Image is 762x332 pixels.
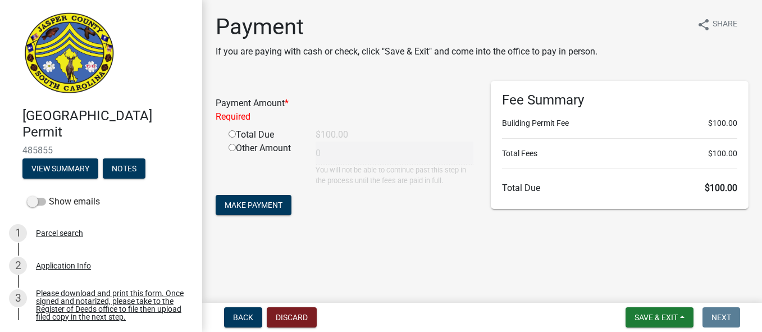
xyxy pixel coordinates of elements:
[705,183,737,193] span: $100.00
[9,224,27,242] div: 1
[216,13,597,40] h1: Payment
[27,195,100,208] label: Show emails
[36,289,184,321] div: Please download and print this form. Once signed and notarized, please take to the Register of De...
[233,313,253,322] span: Back
[626,307,693,328] button: Save & Exit
[688,13,746,35] button: shareShare
[220,142,307,186] div: Other Amount
[9,289,27,307] div: 3
[713,18,737,31] span: Share
[224,307,262,328] button: Back
[225,201,282,210] span: Make Payment
[697,18,710,31] i: share
[220,128,307,142] div: Total Due
[36,229,83,237] div: Parcel search
[22,145,180,156] span: 485855
[502,183,738,193] h6: Total Due
[708,148,737,160] span: $100.00
[502,117,738,129] li: Building Permit Fee
[9,257,27,275] div: 2
[103,165,145,174] wm-modal-confirm: Notes
[22,165,98,174] wm-modal-confirm: Summary
[216,195,291,215] button: Make Payment
[103,158,145,179] button: Notes
[36,262,91,270] div: Application Info
[216,45,597,58] p: If you are paying with cash or check, click "Save & Exit" and come into the office to pay in person.
[22,108,193,140] h4: [GEOGRAPHIC_DATA] Permit
[267,307,317,328] button: Discard
[702,307,740,328] button: Next
[502,92,738,108] h6: Fee Summary
[708,117,737,129] span: $100.00
[207,97,482,124] div: Payment Amount
[711,313,731,322] span: Next
[635,313,678,322] span: Save & Exit
[22,12,116,96] img: Jasper County, South Carolina
[216,110,474,124] div: Required
[502,148,738,160] li: Total Fees
[22,158,98,179] button: View Summary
